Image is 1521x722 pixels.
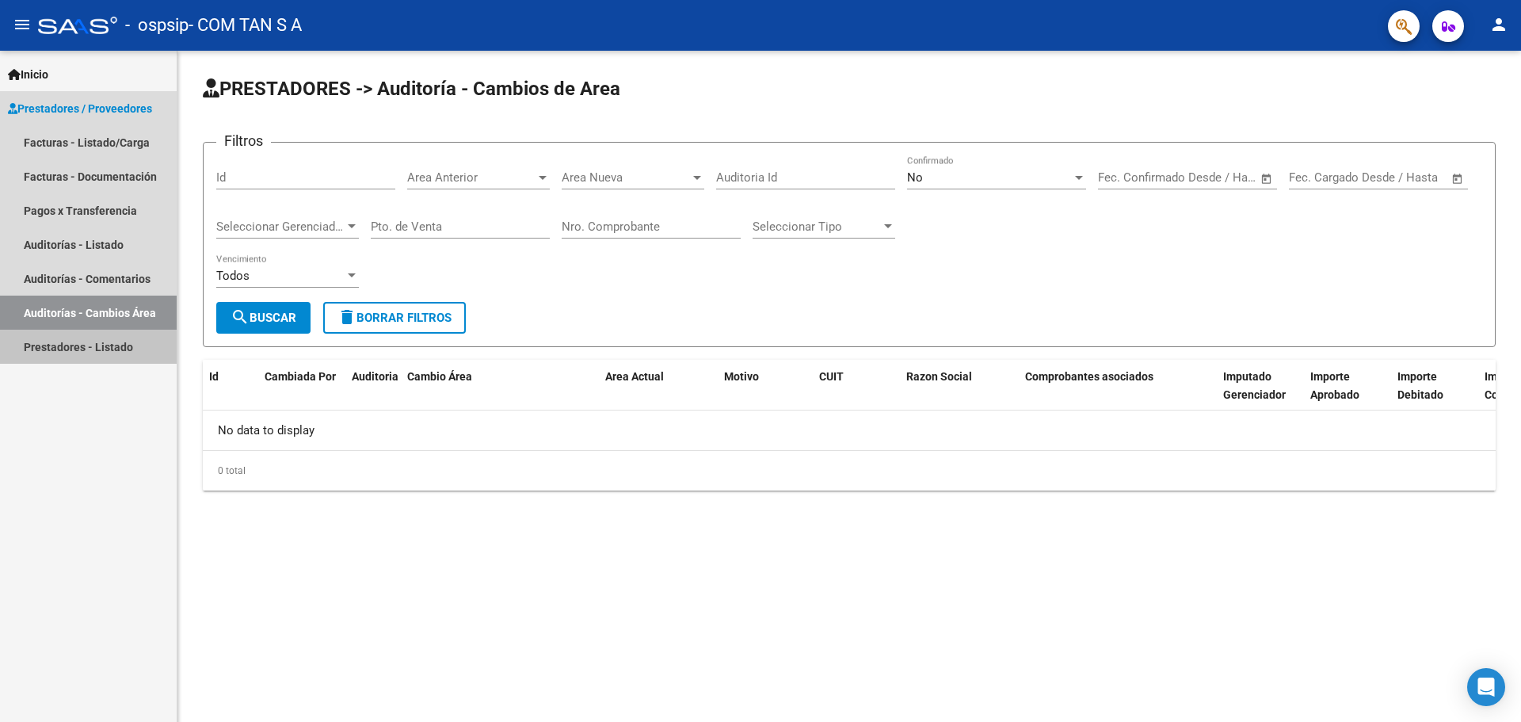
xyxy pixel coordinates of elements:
span: Seleccionar Gerenciador [216,220,345,234]
span: Area Anterior [407,170,536,185]
mat-icon: person [1489,15,1508,34]
input: Fecha fin [1176,170,1253,185]
span: Buscar [231,311,296,325]
datatable-header-cell: Comprobantes asociados [1019,360,1217,430]
datatable-header-cell: Auditoria [345,360,401,430]
datatable-header-cell: Importe Debitado [1391,360,1478,430]
span: CUIT [819,370,844,383]
div: No data to display [203,411,1496,450]
span: Id [209,370,219,383]
input: Fecha inicio [1098,170,1162,185]
span: Inicio [8,66,48,83]
span: Cambiada Por [265,370,336,383]
datatable-header-cell: Cambio Área [401,360,599,430]
span: Importe Debitado [1397,370,1443,401]
span: - ospsip [125,8,189,43]
datatable-header-cell: Razon Social [900,360,1019,430]
button: Open calendar [1449,170,1467,188]
span: No [907,170,923,185]
mat-icon: menu [13,15,32,34]
span: Area Nueva [562,170,690,185]
button: Buscar [216,302,311,334]
span: Comprobantes asociados [1025,370,1153,383]
span: Cambio Área [407,370,472,383]
span: Auditoria [352,370,398,383]
input: Fecha fin [1367,170,1444,185]
datatable-header-cell: Importe Aprobado [1304,360,1391,430]
span: Borrar Filtros [337,311,452,325]
span: - COM TAN S A [189,8,302,43]
div: 0 total [203,451,1496,491]
div: Open Intercom Messenger [1467,668,1505,706]
span: Seleccionar Tipo [753,220,881,234]
span: Importe Aprobado [1310,370,1359,401]
datatable-header-cell: Motivo [718,360,813,430]
datatable-header-cell: Area Actual [599,360,718,430]
button: Borrar Filtros [323,302,466,334]
input: Fecha inicio [1289,170,1353,185]
span: PRESTADORES -> Auditoría - Cambios de Area [203,78,620,100]
span: Prestadores / Proveedores [8,100,152,117]
span: Todos [216,269,250,283]
mat-icon: delete [337,308,356,327]
span: Razon Social [906,370,972,383]
span: Motivo [724,370,759,383]
datatable-header-cell: CUIT [813,360,900,430]
span: Imputado Gerenciador [1223,370,1286,401]
mat-icon: search [231,308,250,327]
datatable-header-cell: Id [203,360,258,430]
datatable-header-cell: Imputado Gerenciador [1217,360,1304,430]
button: Open calendar [1258,170,1276,188]
span: Area Actual [605,370,664,383]
datatable-header-cell: Cambiada Por [258,360,345,430]
h3: Filtros [216,130,271,152]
